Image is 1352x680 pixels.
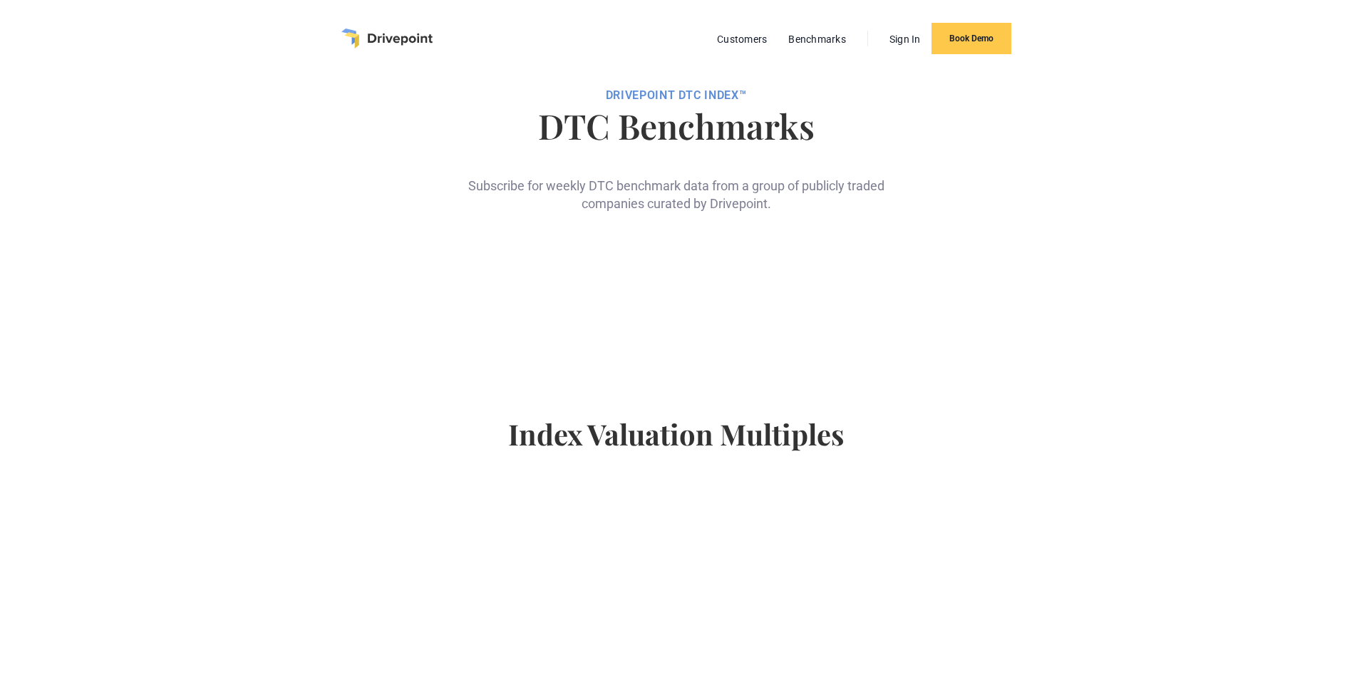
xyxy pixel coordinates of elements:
a: Sign In [882,30,928,48]
a: Customers [710,30,774,48]
h4: Index Valuation Multiples [287,417,1064,474]
div: Subscribe for weekly DTC benchmark data from a group of publicly traded companies curated by Driv... [463,154,890,212]
a: home [341,29,433,48]
a: Benchmarks [781,30,853,48]
a: Book Demo [932,23,1011,54]
iframe: Form 0 [485,235,867,360]
div: DRIVEPOiNT DTC Index™ [287,88,1064,103]
h1: DTC Benchmarks [287,108,1064,143]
